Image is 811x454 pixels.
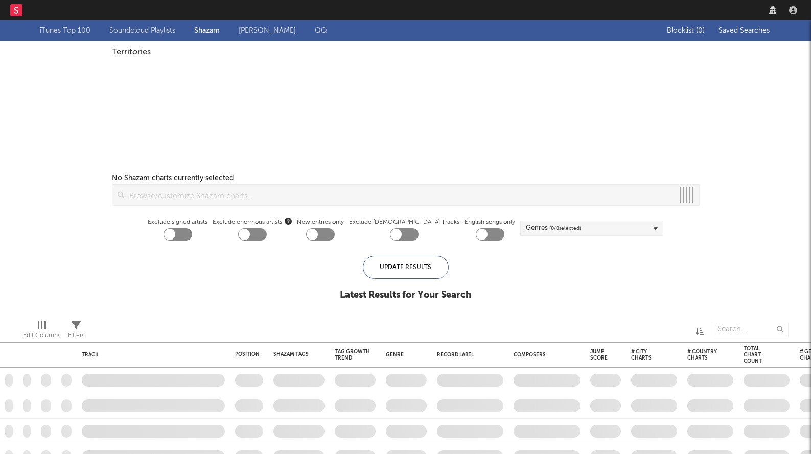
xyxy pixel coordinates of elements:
[109,25,175,37] a: Soundcloud Playlists
[715,27,772,35] button: Saved Searches
[744,346,774,364] div: Total Chart Count
[40,25,90,37] a: iTunes Top 100
[667,27,705,34] span: Blocklist
[340,289,471,301] div: Latest Results for Your Search
[514,352,575,358] div: Composers
[124,185,674,205] input: Browse/customize Shazam charts...
[68,317,84,346] div: Filters
[696,27,705,34] span: ( 0 )
[386,352,422,358] div: Genre
[23,329,60,342] div: Edit Columns
[82,352,220,358] div: Track
[112,172,234,184] div: No Shazam charts currently selected
[239,25,296,37] a: [PERSON_NAME]
[235,351,260,357] div: Position
[363,256,449,279] div: Update Results
[465,216,515,228] label: English songs only
[549,222,581,234] span: ( 0 / 0 selected)
[148,216,207,228] label: Exclude signed artists
[437,352,498,358] div: Record Label
[712,322,789,337] input: Search...
[297,216,344,228] label: New entries only
[285,216,292,226] button: Exclude enormous artists
[335,349,370,361] div: Tag Growth Trend
[315,25,327,37] a: QQ
[526,222,581,234] div: Genres
[23,317,60,346] div: Edit Columns
[590,349,608,361] div: Jump Score
[349,216,459,228] label: Exclude [DEMOGRAPHIC_DATA] Tracks
[68,329,84,342] div: Filters
[213,216,292,228] span: Exclude enormous artists
[719,27,772,34] span: Saved Searches
[273,351,309,357] div: Shazam Tags
[687,349,718,361] div: # Country Charts
[631,349,662,361] div: # City Charts
[112,46,700,58] div: Territories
